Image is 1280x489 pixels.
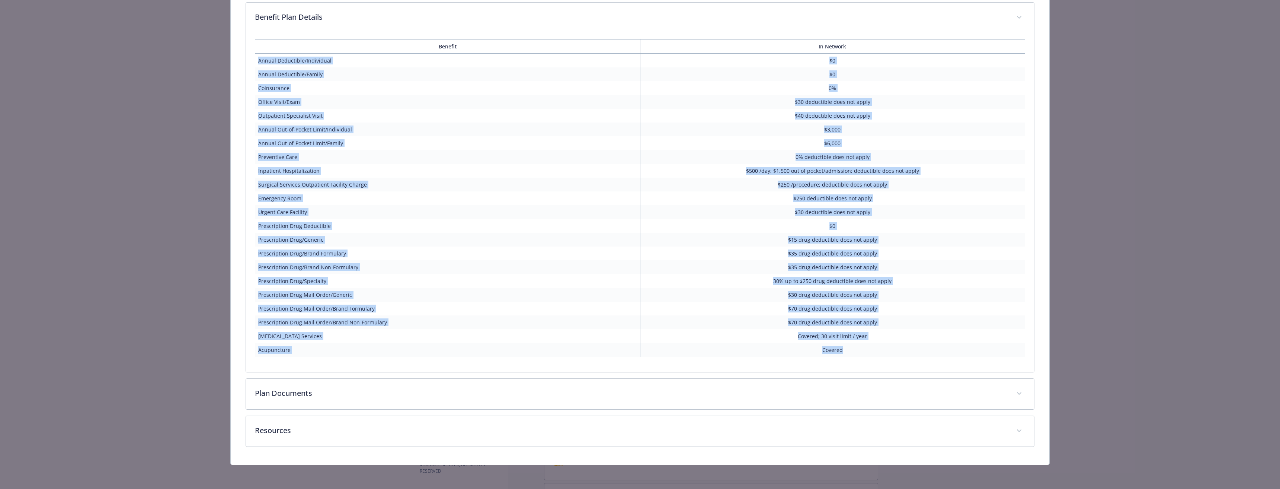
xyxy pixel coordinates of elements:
[255,12,1007,23] p: Benefit Plan Details
[640,260,1025,274] td: $35 drug deductible does not apply
[246,379,1034,409] div: Plan Documents
[255,302,640,315] td: Prescription Drug Mail Order/Brand Formulary
[255,109,640,123] td: Outpatient Specialist Visit
[640,274,1025,288] td: 30% up to $250 drug deductible does not apply
[255,191,640,205] td: Emergency Room
[640,39,1025,54] th: In Network
[640,67,1025,81] td: $0
[255,205,640,219] td: Urgent Care Facility
[246,3,1034,33] div: Benefit Plan Details
[255,123,640,136] td: Annual Out-of-Pocket Limit/Individual
[640,288,1025,302] td: $30 drug deductible does not apply
[255,67,640,81] td: Annual Deductible/Family
[255,95,640,109] td: Office Visit/Exam
[640,150,1025,164] td: 0% deductible does not apply
[255,54,640,68] td: Annual Deductible/Individual
[640,164,1025,178] td: $500 /day; $1,500 out of pocket/admission; deductible does not apply
[640,81,1025,95] td: 0%
[255,39,640,54] th: Benefit
[640,54,1025,68] td: $0
[640,109,1025,123] td: $40 deductible does not apply
[640,247,1025,260] td: $35 drug deductible does not apply
[640,191,1025,205] td: $250 deductible does not apply
[255,260,640,274] td: Prescription Drug/Brand Non-Formulary
[640,219,1025,233] td: $0
[255,425,1007,436] p: Resources
[255,81,640,95] td: Coinsurance
[640,178,1025,191] td: $250 /procedure; deductible does not apply
[640,233,1025,247] td: $15 drug deductible does not apply
[255,247,640,260] td: Prescription Drug/Brand Formulary
[255,343,640,357] td: Acupuncture
[640,205,1025,219] td: $30 deductible does not apply
[255,288,640,302] td: Prescription Drug Mail Order/Generic
[255,274,640,288] td: Prescription Drug/Specialty
[640,302,1025,315] td: $70 drug deductible does not apply
[255,136,640,150] td: Annual Out-of-Pocket Limit/Family
[255,219,640,233] td: Prescription Drug Deductible
[640,95,1025,109] td: $30 deductible does not apply
[255,150,640,164] td: Preventive Care
[246,416,1034,447] div: Resources
[255,388,1007,399] p: Plan Documents
[255,315,640,329] td: Prescription Drug Mail Order/Brand Non-Formulary
[255,233,640,247] td: Prescription Drug/Generic
[640,136,1025,150] td: $6,000
[640,343,1025,357] td: Covered
[255,164,640,178] td: Inpatient Hospitalization
[640,329,1025,343] td: Covered; 30 visit limit / year
[246,33,1034,372] div: Benefit Plan Details
[255,178,640,191] td: Surgical Services Outpatient Facility Charge
[640,123,1025,136] td: $3,000
[640,315,1025,329] td: $70 drug deductible does not apply
[255,329,640,343] td: [MEDICAL_DATA] Services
